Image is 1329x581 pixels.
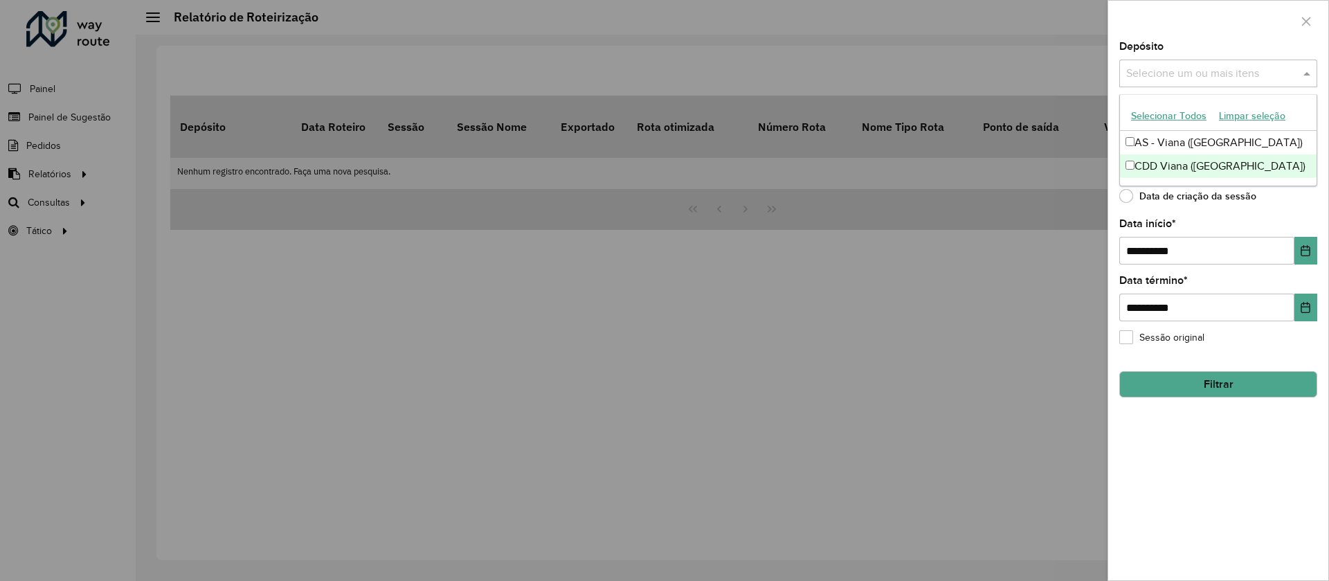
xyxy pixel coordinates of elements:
[1125,105,1213,127] button: Selecionar Todos
[1119,38,1164,55] label: Depósito
[1119,189,1256,203] label: Data de criação da sessão
[1120,131,1317,154] div: AS - Viana ([GEOGRAPHIC_DATA])
[1119,94,1317,186] ng-dropdown-panel: Options list
[1119,215,1176,232] label: Data início
[1294,294,1317,321] button: Choose Date
[1120,154,1317,178] div: CDD Viana ([GEOGRAPHIC_DATA])
[1119,272,1188,289] label: Data término
[1294,237,1317,265] button: Choose Date
[1119,330,1204,345] label: Sessão original
[1213,105,1292,127] button: Limpar seleção
[1119,371,1317,397] button: Filtrar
